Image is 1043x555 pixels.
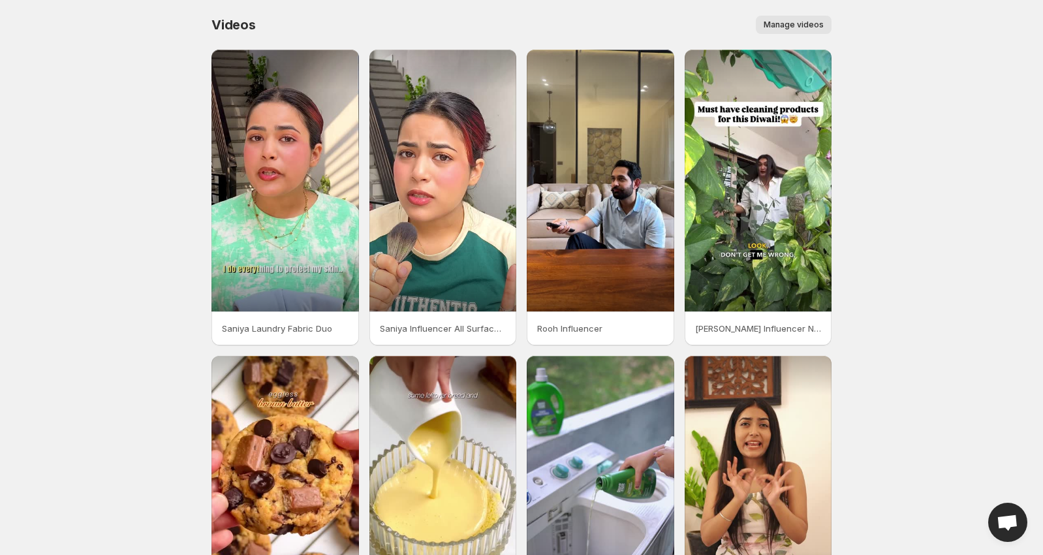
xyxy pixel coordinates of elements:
p: Saniya Laundry Fabric Duo [222,322,349,335]
button: Manage videos [756,16,832,34]
p: Saniya Influencer All Surface Bamboo [380,322,506,335]
span: Manage videos [764,20,824,30]
div: Open chat [988,503,1027,542]
p: [PERSON_NAME] Influencer New [695,322,822,335]
span: Videos [211,17,256,33]
p: Rooh Influencer [537,322,664,335]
